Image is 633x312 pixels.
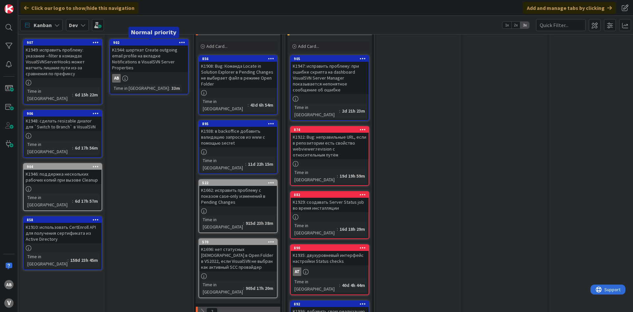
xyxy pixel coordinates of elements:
span: : [337,225,338,233]
div: 906K1948: сделать resizable диалог для `Switch to Branch` в VisualSVN [24,111,102,131]
span: Add Card... [206,43,227,49]
input: Quick Filter... [536,19,586,31]
div: K1662: исправить проблему с показом case-only изменений в Pending Changes [199,186,277,206]
div: K1910: использовать CertEnroll API для получения сертификата из Active Directory [24,223,102,243]
span: 2x [511,22,520,28]
div: 19d 19h 59m [338,172,367,180]
div: 906 [27,111,102,116]
span: 1x [502,22,511,28]
div: 902 [113,40,188,45]
div: 895K1938: в backoffice добавить валидацию запросов из www с помощью secret [199,121,277,147]
div: 858K1910: использовать CertEnroll API для получения сертификата из Active Directory [24,217,102,243]
span: : [337,172,338,180]
div: K1922: Bug: неправильные URL, если в репозитории есть свойство webviewer:revision с относительным... [291,133,369,159]
div: K1944: шорткат Create outgoing email profile на вкладке Notifications в VisualSVN Server Properties [110,46,188,72]
div: 570K1696: нет статусных [DEMOGRAPHIC_DATA] в Open Folder в VS2022, если VisualSVN не выбран как а... [199,239,277,271]
div: 906 [24,111,102,117]
div: 890K1935: двухуровневый интерфейс настройки Status checks [291,245,369,265]
div: 907 [27,40,102,45]
div: Click our logo to show/hide this navigation [20,2,138,14]
h5: Normal priority [131,29,176,36]
span: : [243,285,244,292]
div: 522K1662: исправить проблему с показом case-only изменений в Pending Changes [199,180,277,206]
div: Time in [GEOGRAPHIC_DATA] [26,87,72,102]
div: K1948: сделать resizable диалог для `Switch to Branch` в VisualSVN [24,117,102,131]
div: Time in [GEOGRAPHIC_DATA] [26,253,68,267]
div: 33m [170,85,182,92]
div: 890 [294,246,369,250]
div: 43d 6h 54m [249,101,275,109]
div: AT [291,267,369,276]
div: 522 [199,180,277,186]
div: 874 [294,127,369,132]
div: 902K1944: шорткат Create outgoing email profile на вкладке Notifications в VisualSVN Server Prope... [110,40,188,72]
div: 904 [27,164,102,169]
div: K1947: исправить проблему: при ошибке скрипта на dashboard VisualSVN Server Manager показывается ... [291,62,369,94]
div: K1949: исправить проблему: указание --filter в командах VisualSVNServerHooks может матчить лишние... [24,46,102,78]
div: 882 [294,192,369,197]
div: Time in [GEOGRAPHIC_DATA] [293,104,339,118]
div: 890 [291,245,369,251]
div: Time in [GEOGRAPHIC_DATA] [201,157,245,171]
a: 874K1922: Bug: неправильные URL, если в репозитории есть свойство webviewer:revision с относитель... [290,126,369,186]
a: 882K1929: создавать Server Status job во время инсталляцииTime in [GEOGRAPHIC_DATA]:16d 18h 29m [290,191,369,239]
div: 907K1949: исправить проблему: указание --filter в командах VisualSVNServerHooks может матчить лиш... [24,40,102,78]
span: : [245,160,246,168]
div: 570 [202,240,277,244]
div: 858 [24,217,102,223]
div: 904 [24,164,102,170]
span: 3x [520,22,529,28]
div: Time in [GEOGRAPHIC_DATA] [201,216,243,230]
div: 874 [291,127,369,133]
a: 902K1944: шорткат Create outgoing email profile на вкладке Notifications в VisualSVN Server Prope... [109,39,189,94]
a: 858K1910: использовать CertEnroll API для получения сертификата из Active DirectoryTime in [GEOGR... [23,216,102,270]
span: : [339,282,340,289]
a: 895K1938: в backoffice добавить валидацию запросов из www с помощью secretTime in [GEOGRAPHIC_DAT... [198,120,278,174]
div: 11d 22h 15m [246,160,275,168]
div: Time in [GEOGRAPHIC_DATA] [112,85,169,92]
div: AT [293,267,301,276]
div: 522 [202,181,277,185]
div: 856 [202,56,277,61]
div: 905 [291,56,369,62]
div: 856K1908: Bug: Команда Locate in Solution Explorer в Pending Changes не выбирает файл в режиме Op... [199,56,277,88]
span: Add Card... [298,43,319,49]
div: 6d 15h 22m [73,91,100,98]
a: 856K1908: Bug: Команда Locate in Solution Explorer в Pending Changes не выбирает файл в режиме Op... [198,55,278,115]
div: K1929: создавать Server Status job во время инсталляции [291,198,369,212]
div: 882K1929: создавать Server Status job во время инсталляции [291,192,369,212]
span: : [72,91,73,98]
div: 904K1946: поддержка нескольких рабочих копий при вызове Cleanup [24,164,102,184]
div: Time in [GEOGRAPHIC_DATA] [293,278,339,293]
div: 915d 23h 38m [244,220,275,227]
div: 858 [27,218,102,222]
div: AB [110,74,188,83]
div: Add and manage tabs by clicking [523,2,616,14]
div: Time in [GEOGRAPHIC_DATA] [26,194,72,208]
div: 895 [199,121,277,127]
div: 40d 4h 44m [340,282,367,289]
a: 890K1935: двухуровневый интерфейс настройки Status checksATTime in [GEOGRAPHIC_DATA]:40d 4h 44m [290,244,369,295]
div: Time in [GEOGRAPHIC_DATA] [201,98,248,112]
b: Dev [69,22,78,28]
div: 905d 17h 20m [244,285,275,292]
div: Time in [GEOGRAPHIC_DATA] [293,169,337,183]
div: 874K1922: Bug: неправильные URL, если в репозитории есть свойство webviewer:revision с относитель... [291,127,369,159]
span: : [339,107,340,115]
div: 905 [294,56,369,61]
div: 905K1947: исправить проблему: при ошибке скрипта на dashboard VisualSVN Server Manager показывает... [291,56,369,94]
span: : [72,144,73,152]
div: Time in [GEOGRAPHIC_DATA] [201,281,243,295]
div: AB [4,280,14,289]
div: 892 [294,302,369,306]
span: : [169,85,170,92]
span: : [243,220,244,227]
img: Visit kanbanzone.com [4,4,14,14]
div: K1946: поддержка нескольких рабочих копий при вызове Cleanup [24,170,102,184]
span: : [72,197,73,205]
div: 902 [110,40,188,46]
div: 882 [291,192,369,198]
div: 2d 21h 23m [340,107,367,115]
div: Time in [GEOGRAPHIC_DATA] [26,141,72,155]
div: 16d 18h 29m [338,225,367,233]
